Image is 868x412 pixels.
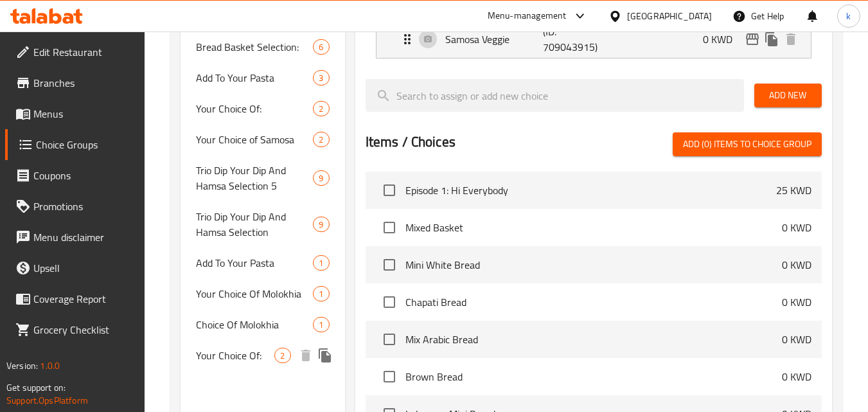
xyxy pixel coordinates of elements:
button: delete [296,346,315,365]
span: Menu disclaimer [33,229,135,245]
div: Choices [313,286,329,301]
button: Add New [754,84,822,107]
span: Select choice [376,251,403,278]
div: Choices [313,101,329,116]
li: Expand [366,15,822,64]
a: Choice Groups [5,129,145,160]
button: Add (0) items to choice group [673,132,822,156]
div: Choices [313,255,329,271]
span: k [846,9,851,23]
h2: Items / Choices [366,132,456,152]
div: Trio Dip Your Dip And Hamsa Selection 59 [181,155,344,201]
span: Add New [765,87,811,103]
div: Your Choice Of Molokhia1 [181,278,344,309]
span: 9 [314,172,328,184]
span: Edit Restaurant [33,44,135,60]
span: Add (0) items to choice group [683,136,811,152]
span: Bread Basket Selection: [196,39,313,55]
div: Your Choice Of:2 [181,93,344,124]
a: Upsell [5,253,145,283]
div: Menu-management [488,8,567,24]
p: 0 KWD [782,257,811,273]
span: Your Choice Of Molokhia [196,286,313,301]
div: Add To Your Pasta3 [181,62,344,93]
p: 0 KWD [782,332,811,347]
div: Add To Your Pasta1 [181,247,344,278]
span: Add To Your Pasta [196,70,313,85]
span: Grocery Checklist [33,322,135,337]
div: Choices [313,217,329,232]
a: Branches [5,67,145,98]
span: 1 [314,288,328,300]
span: Episode 1: Hi Everybody [405,183,776,198]
button: edit [743,30,762,49]
p: 0 KWD [782,369,811,384]
a: Menu disclaimer [5,222,145,253]
span: Choice Groups [36,137,135,152]
span: Chapati Bread [405,294,782,310]
span: Your Choice Of: [196,348,274,363]
span: Get support on: [6,379,66,396]
span: 2 [314,134,328,146]
p: 0 KWD [703,31,743,47]
span: 2 [314,103,328,115]
button: duplicate [762,30,781,49]
span: Brown Bread [405,369,782,384]
p: 0 KWD [782,294,811,310]
span: Upsell [33,260,135,276]
div: Choices [274,348,290,363]
span: Promotions [33,199,135,214]
span: Coupons [33,168,135,183]
a: Edit Restaurant [5,37,145,67]
p: 0 KWD [782,220,811,235]
span: Version: [6,357,38,374]
span: Branches [33,75,135,91]
div: Choices [313,70,329,85]
div: Trio Dip Your Dip And Hamsa Selection9 [181,201,344,247]
span: 3 [314,72,328,84]
span: Select choice [376,363,403,390]
input: search [366,79,744,112]
button: duplicate [315,346,335,365]
span: 6 [314,41,328,53]
p: 25 KWD [776,183,811,198]
div: Choices [313,132,329,147]
span: Your Choice Of: [196,101,313,116]
span: Trio Dip Your Dip And Hamsa Selection 5 [196,163,313,193]
span: Choice Of Molokhia [196,317,313,332]
div: Choices [313,317,329,332]
a: Coverage Report [5,283,145,314]
span: Add To Your Pasta [196,255,313,271]
span: 2 [275,350,290,362]
div: Choice Of Molokhia1 [181,309,344,340]
span: 1 [314,319,328,331]
a: Coupons [5,160,145,191]
div: Your Choice of Samosa2 [181,124,344,155]
a: Menus [5,98,145,129]
p: Samosa Veggie [445,31,544,47]
a: Grocery Checklist [5,314,145,345]
a: Support.OpsPlatform [6,392,88,409]
span: 9 [314,219,328,231]
span: Your Choice of Samosa [196,132,313,147]
p: (ID: 709043915) [543,24,608,55]
div: [GEOGRAPHIC_DATA] [627,9,712,23]
span: 1 [314,257,328,269]
div: Expand [376,21,811,58]
div: Bread Basket Selection:6 [181,31,344,62]
span: Select choice [376,214,403,241]
div: Your Choice Of:2deleteduplicate [181,340,344,371]
span: Menus [33,106,135,121]
span: Mini White Bread [405,257,782,273]
span: Trio Dip Your Dip And Hamsa Selection [196,209,313,240]
div: Choices [313,170,329,186]
span: Mix Arabic Bread [405,332,782,347]
span: 1.0.0 [40,357,60,374]
button: delete [781,30,801,49]
span: Mixed Basket [405,220,782,235]
span: Coverage Report [33,291,135,307]
a: Promotions [5,191,145,222]
span: Select choice [376,177,403,204]
span: Select choice [376,326,403,353]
